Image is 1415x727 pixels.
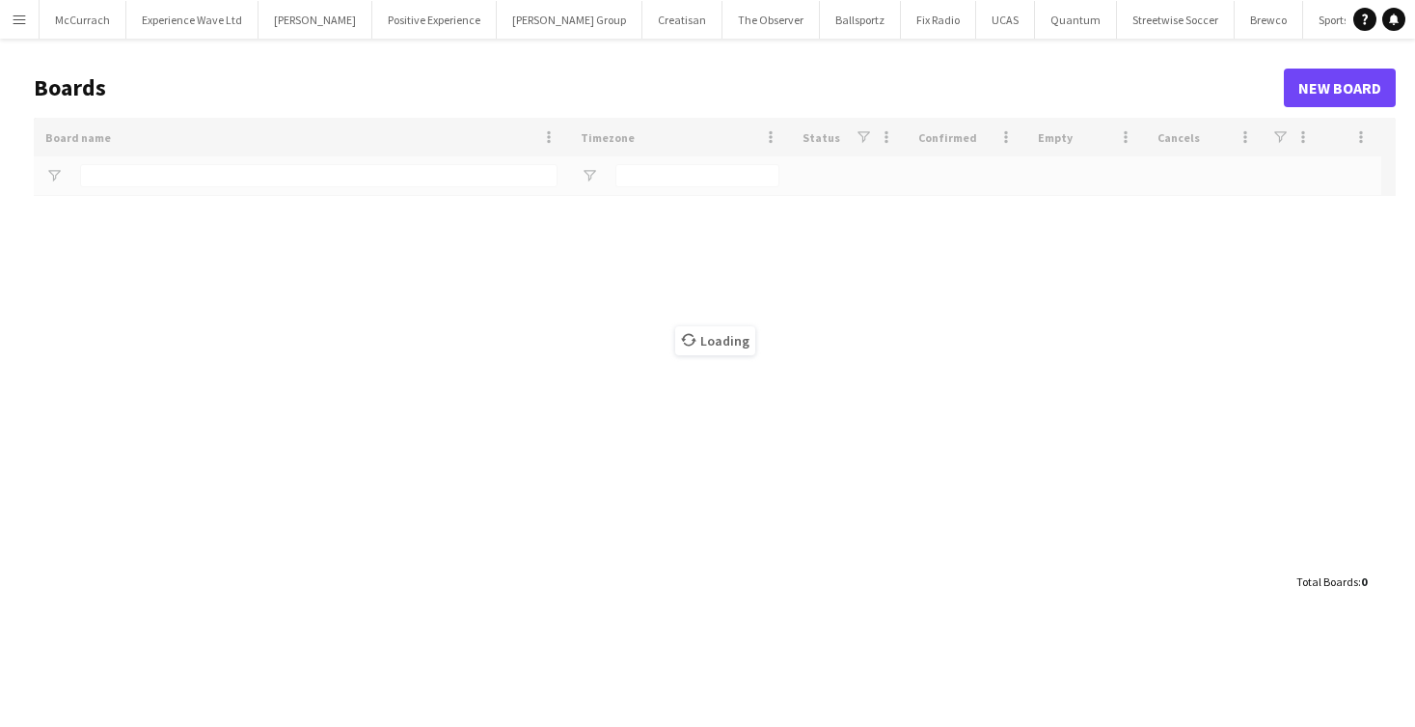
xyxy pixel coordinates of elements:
[34,73,1284,102] h1: Boards
[126,1,259,39] button: Experience Wave Ltd
[1235,1,1303,39] button: Brewco
[901,1,976,39] button: Fix Radio
[642,1,722,39] button: Creatisan
[372,1,497,39] button: Positive Experience
[1296,563,1367,601] div: :
[497,1,642,39] button: [PERSON_NAME] Group
[1361,574,1367,589] span: 0
[1284,69,1396,107] a: New Board
[722,1,820,39] button: The Observer
[40,1,126,39] button: McCurrach
[1035,1,1117,39] button: Quantum
[1296,574,1358,589] span: Total Boards
[675,326,755,355] span: Loading
[976,1,1035,39] button: UCAS
[820,1,901,39] button: Ballsportz
[259,1,372,39] button: [PERSON_NAME]
[1117,1,1235,39] button: Streetwise Soccer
